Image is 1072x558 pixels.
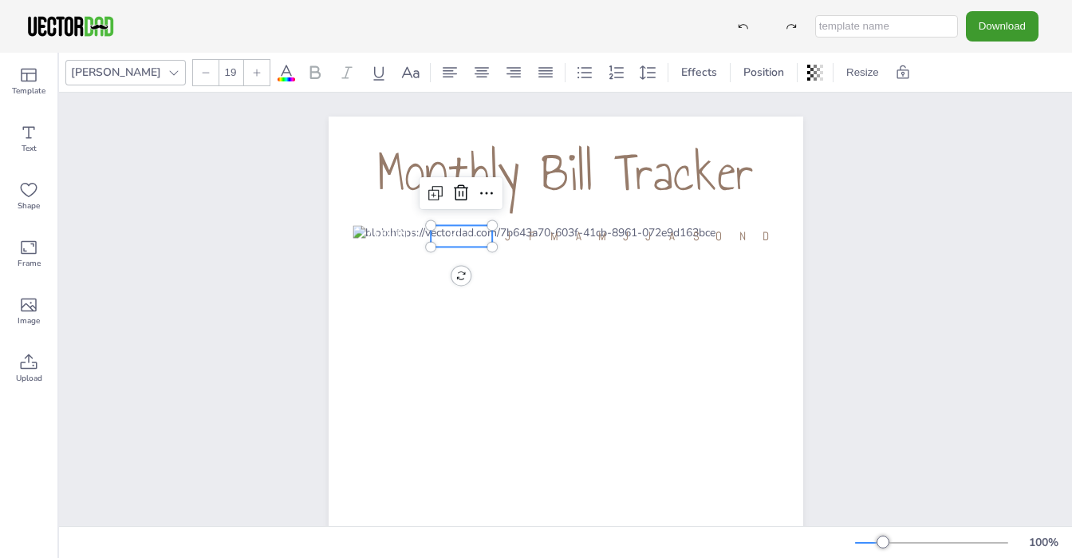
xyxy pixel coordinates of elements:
div: 100 % [1024,535,1062,550]
span: Text [22,142,37,155]
span: J [505,228,510,243]
span: D [763,228,769,243]
span: Effects [678,65,720,80]
img: VectorDad-1.png [26,14,116,38]
span: Shape [18,200,40,212]
span: A [576,228,581,243]
span: M [550,228,558,243]
span: BILL [449,225,473,245]
span: S [693,228,700,243]
button: Download [966,11,1038,41]
span: Position [740,65,787,80]
span: N [739,228,746,243]
span: Upload [16,372,42,385]
div: [PERSON_NAME] [68,61,164,83]
input: template name [815,15,958,38]
span: Monthly Bill Tracker [377,130,754,214]
span: J [623,228,629,243]
span: AMOUNT [367,225,415,245]
span: Frame [18,257,41,270]
span: M [598,228,606,243]
span: Image [18,315,40,327]
span: J [645,228,651,243]
span: Template [12,85,45,97]
span: A [669,228,675,243]
span: O [715,228,722,243]
button: Resize [840,60,885,85]
span: F [529,228,534,243]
